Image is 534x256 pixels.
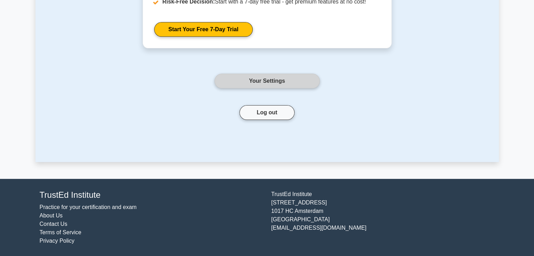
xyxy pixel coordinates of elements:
[40,221,67,227] a: Contact Us
[40,204,137,210] a: Practice for your certification and exam
[267,190,499,245] div: TrustEd Institute [STREET_ADDRESS] 1017 HC Amsterdam [GEOGRAPHIC_DATA] [EMAIL_ADDRESS][DOMAIN_NAME]
[40,213,63,218] a: About Us
[154,22,253,37] a: Start Your Free 7-Day Trial
[40,229,81,235] a: Terms of Service
[40,238,75,244] a: Privacy Policy
[215,74,320,88] a: Your Settings
[40,190,263,200] h4: TrustEd Institute
[239,105,295,120] button: Log out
